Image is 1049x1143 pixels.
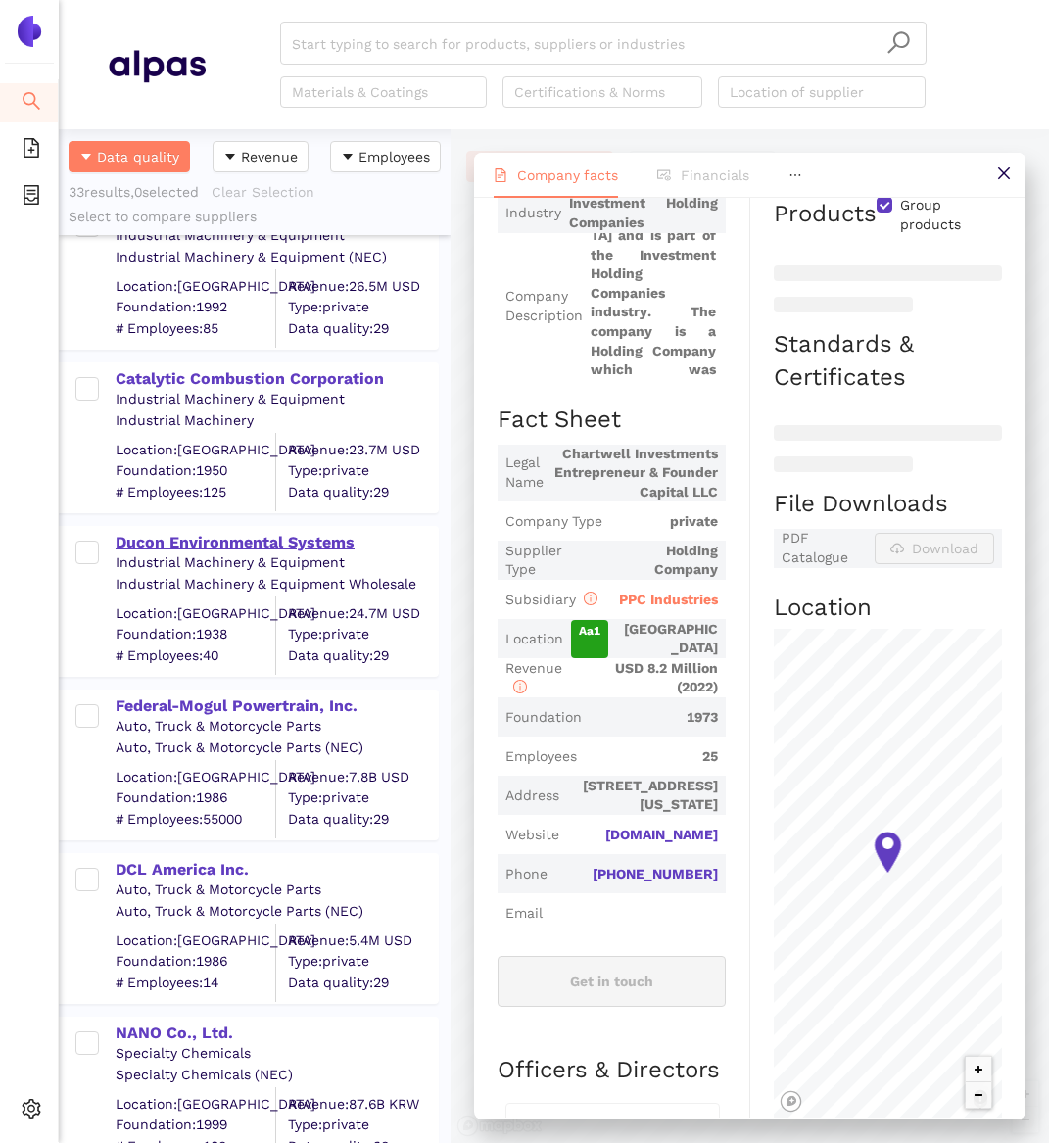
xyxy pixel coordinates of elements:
[569,194,718,232] span: Investment Holding Companies
[116,411,437,431] div: Industrial Machinery
[116,717,437,737] div: Auto, Truck & Motorcycle Parts
[116,276,275,296] div: Location: [GEOGRAPHIC_DATA]
[97,146,179,167] span: Data quality
[288,767,437,786] div: Revenue: 7.8B USD
[505,204,561,223] span: Industry
[69,208,441,227] div: Select to compare suppliers
[116,645,275,665] span: # Employees: 40
[494,168,507,182] span: file-text
[505,826,559,845] span: Website
[774,592,1002,625] h2: Location
[610,512,718,532] span: private
[505,786,559,806] span: Address
[241,146,298,167] span: Revenue
[69,184,199,200] span: 33 results, 0 selected
[358,146,430,167] span: Employees
[505,660,562,695] span: Revenue
[116,881,437,900] div: Auto, Truck & Motorcycle Parts
[774,629,1002,1119] canvas: Map
[116,482,275,501] span: # Employees: 125
[116,390,437,409] div: Industrial Machinery & Equipment
[505,542,594,580] span: Supplier Type
[505,747,577,767] span: Employees
[505,512,602,532] span: Company Type
[22,178,41,217] span: container
[116,625,275,644] span: Foundation: 1938
[288,625,437,644] span: Type: private
[116,1066,437,1085] div: Specialty Chemicals (NEC)
[591,233,718,380] span: Chartwell Investments Entrepreneur & Founder Capital LLC is a private company headquartered in [U...
[505,453,544,492] span: Legal Name
[288,276,437,296] div: Revenue: 26.5M USD
[116,788,275,808] span: Foundation: 1986
[116,226,437,246] div: Industrial Machinery & Equipment
[996,166,1012,181] span: close
[966,1082,991,1108] button: Zoom out
[288,298,437,317] span: Type: private
[69,141,190,172] button: caret-downData quality
[892,196,1002,234] span: Group products
[116,298,275,317] span: Foundation: 1992
[288,603,437,623] div: Revenue: 24.7M USD
[116,952,275,972] span: Foundation: 1986
[505,865,548,884] span: Phone
[584,659,717,697] span: USD 8.2 Million (2022)
[774,328,1002,394] h2: Standards & Certificates
[14,16,45,47] img: Logo
[116,1116,275,1135] span: Foundation: 1999
[590,708,718,728] span: 1973
[288,645,437,665] span: Data quality: 29
[505,630,563,649] span: Location
[116,738,437,758] div: Auto, Truck & Motorcycle Parts (NEC)
[571,620,718,658] span: [GEOGRAPHIC_DATA]
[108,41,206,90] img: Homepage
[116,809,275,829] span: # Employees: 55000
[79,150,93,166] span: caret-down
[288,973,437,992] span: Data quality: 29
[288,930,437,950] div: Revenue: 5.4M USD
[571,620,608,658] span: Aa1
[213,141,309,172] button: caret-downRevenue
[288,809,437,829] span: Data quality: 29
[657,168,671,182] span: fund-view
[116,973,275,992] span: # Employees: 14
[981,153,1025,197] button: close
[774,488,1002,521] h2: File Downloads
[116,902,437,922] div: Auto, Truck & Motorcycle Parts (NEC)
[116,368,437,390] div: Catalytic Combustion Corporation
[619,592,718,607] span: PPC Industries
[505,904,543,924] span: Email
[116,930,275,950] div: Location: [GEOGRAPHIC_DATA]
[288,318,437,338] span: Data quality: 29
[567,777,718,815] span: [STREET_ADDRESS][US_STATE]
[601,542,717,580] span: Holding Company
[288,461,437,481] span: Type: private
[116,603,275,623] div: Location: [GEOGRAPHIC_DATA]
[505,592,597,607] span: Subsidiary
[116,532,437,553] div: Ducon Environmental Systems
[211,176,327,208] button: Clear Selection
[116,440,275,459] div: Location: [GEOGRAPHIC_DATA]
[782,529,867,567] span: PDF Catalogue
[116,1094,275,1114] div: Location: [GEOGRAPHIC_DATA]
[116,461,275,481] span: Foundation: 1950
[886,30,911,55] span: search
[116,1023,437,1044] div: NANO Co., Ltd.
[288,788,437,808] span: Type: private
[22,131,41,170] span: file-add
[116,318,275,338] span: # Employees: 85
[585,747,718,767] span: 25
[330,141,441,172] button: caret-downEmployees
[966,1057,991,1082] button: Zoom in
[116,575,437,595] div: Industrial Machinery & Equipment Wholesale
[505,708,582,728] span: Foundation
[288,440,437,459] div: Revenue: 23.7M USD
[681,167,749,183] span: Financials
[498,1054,726,1087] h2: Officers & Directors
[116,767,275,786] div: Location: [GEOGRAPHIC_DATA]
[584,592,597,605] span: info-circle
[288,1094,437,1114] div: Revenue: 87.6B KRW
[505,287,583,325] span: Company Description
[288,952,437,972] span: Type: private
[341,150,355,166] span: caret-down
